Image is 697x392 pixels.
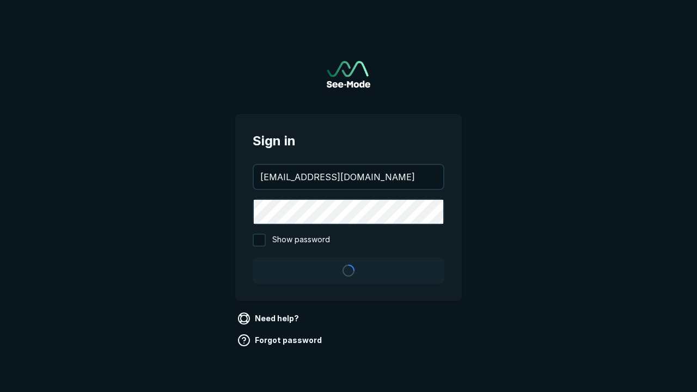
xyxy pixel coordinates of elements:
img: See-Mode Logo [327,61,370,88]
a: Forgot password [235,332,326,349]
a: Need help? [235,310,303,327]
span: Sign in [253,131,444,151]
span: Show password [272,234,330,247]
a: Go to sign in [327,61,370,88]
input: your@email.com [254,165,443,189]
